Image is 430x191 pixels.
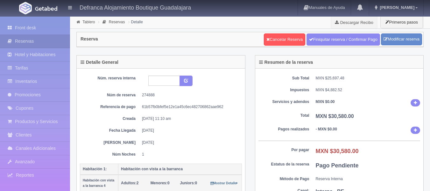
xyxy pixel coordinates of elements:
[151,181,170,185] span: 0
[85,76,136,81] dt: Núm. reserva interna
[258,76,309,81] dt: Sub Total
[80,3,191,11] h4: Defranca Alojamiento Boutique Guadalajara
[81,37,98,41] h4: Reserva
[151,181,167,185] strong: Menores:
[85,128,136,133] dt: Fecha Llegada
[127,19,145,25] li: Detalle
[142,92,237,98] dd: 274888
[142,152,237,157] dd: 1
[381,33,422,45] a: Modificar reserva
[331,16,377,29] a: Descargar Recibo
[258,176,309,182] dt: Método de Pago
[380,16,423,28] button: Primeros pasos
[316,176,420,182] dd: Reserva Interna
[85,92,136,98] dt: Núm de reserva
[82,20,95,24] a: Tablero
[258,99,309,105] dt: Servicios y adendos
[81,60,118,65] h4: Detalle General
[316,148,359,154] b: MXN $30,580.00
[142,104,237,110] dd: 61b57fb0bfef5e12e1a45c6ec482706862aae962
[109,20,125,24] a: Reservas
[316,114,354,119] b: MXN $30,580.00
[121,181,138,185] span: 2
[180,181,197,185] span: 0
[118,164,242,175] th: Habitación con vista a la barranca
[258,113,309,118] dt: Total
[378,5,414,10] span: [PERSON_NAME]
[142,116,237,121] dd: [DATE] 11:10 am
[307,33,380,46] a: Finiquitar reserva / Confirmar Pago
[258,87,309,93] dt: Impuestos
[258,162,309,167] dt: Estatus de la reserva
[85,104,136,110] dt: Referencia de pago
[180,181,195,185] strong: Juniors:
[142,140,237,145] dd: [DATE]
[258,127,309,132] dt: Pagos realizados
[19,2,32,14] img: Getabed
[316,127,337,131] b: - MXN $0.00
[85,140,136,145] dt: [PERSON_NAME]
[264,33,305,46] a: Cancelar Reserva
[85,152,136,157] dt: Núm Noches
[121,181,137,185] strong: Adultos:
[35,6,57,11] img: Getabed
[258,147,309,153] dt: Por pagar
[316,76,420,81] dd: MXN $25,697.48
[316,87,420,93] dd: MXN $4,882.52
[83,167,107,171] b: Habitación 1:
[316,162,359,169] b: Pago Pendiente
[142,128,237,133] dd: [DATE]
[210,181,238,185] a: Mostrar Detalle
[85,116,136,121] dt: Creada
[259,60,313,65] h4: Resumen de la reserva
[83,179,114,187] small: Habitación con vista a la barranca 4
[316,99,335,104] b: MXN $0.00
